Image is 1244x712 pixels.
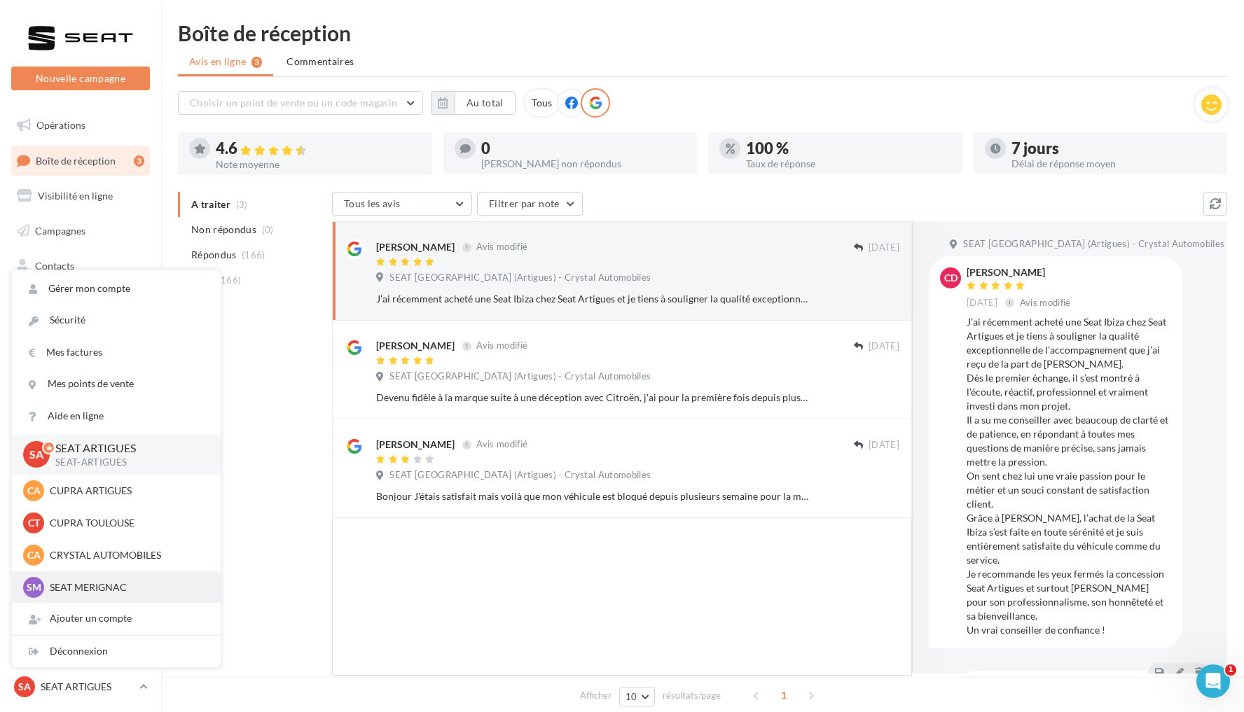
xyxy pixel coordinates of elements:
span: (166) [242,249,265,260]
span: SM [27,580,41,594]
span: [DATE] [869,340,899,353]
button: Au total [431,91,516,115]
span: (0) [262,224,274,235]
div: 7 jours [1011,141,1217,156]
a: Aide en ligne [12,400,221,432]
iframe: Intercom live chat [1196,664,1230,698]
span: SA [18,680,31,694]
div: 0 [481,141,686,156]
button: Ignorer [853,388,899,407]
a: Médiathèque [8,286,153,315]
a: Sécurité [12,305,221,336]
span: (166) [218,274,242,286]
span: Avis modifié [476,242,527,253]
span: CA [27,548,41,562]
span: [DATE] [967,297,997,309]
span: CD [944,271,958,285]
p: SEAT ARTIGUES [41,680,134,694]
span: 1 [773,684,795,706]
span: Contacts [35,259,74,271]
div: Ajouter un compte [12,603,221,634]
div: J’ai récemment acheté une Seat Ibiza chez Seat Artigues et je tiens à souligner la qualité except... [967,315,1171,637]
div: Boîte de réception [178,22,1227,43]
div: 100 % [746,141,951,156]
span: Avis modifié [1020,297,1071,308]
span: SA [29,447,43,463]
div: Tous [523,88,560,118]
button: Ignorer [853,487,899,506]
p: SEAT MERIGNAC [50,580,204,594]
p: SEAT ARTIGUES [55,440,198,456]
div: J’ai récemment acheté une Seat Ibiza chez Seat Artigues et je tiens à souligner la qualité except... [376,292,808,306]
span: Tous les avis [344,197,401,209]
button: Ignorer [853,289,899,309]
button: Choisir un point de vente ou un code magasin [178,91,423,115]
div: Devenu fidèle à la marque suite à une déception avec Citroën, j'ai pour la première fois depuis p... [376,391,808,405]
span: [DATE] [869,242,899,254]
span: Afficher [580,689,611,702]
a: Mes factures [12,337,221,368]
span: SEAT [GEOGRAPHIC_DATA] (Artigues) - Crystal Automobiles [389,469,651,482]
span: Avis modifié [476,439,527,450]
span: Choisir un point de vente ou un code magasin [190,97,397,109]
span: 1 [1225,664,1236,676]
span: 10 [626,691,637,702]
span: Boîte de réception [36,154,116,166]
div: Note moyenne [216,160,421,169]
div: Délai de réponse moyen [1011,159,1217,169]
p: CRYSTAL AUTOMOBILES [50,548,204,562]
p: CUPRA ARTIGUES [50,484,204,498]
span: Opérations [36,119,85,131]
a: Mes points de vente [12,368,221,400]
div: 3 [134,155,144,167]
p: SEAT-ARTIGUES [55,456,198,469]
div: [PERSON_NAME] [967,267,1074,277]
p: CUPRA TOULOUSE [50,516,204,530]
a: Contacts [8,251,153,281]
button: Tous les avis [332,192,472,216]
span: [DATE] [869,439,899,452]
span: SEAT [GEOGRAPHIC_DATA] (Artigues) - Crystal Automobiles [389,370,651,383]
div: 4.6 [216,141,421,157]
span: Campagnes [35,225,85,237]
button: Nouvelle campagne [11,67,150,90]
span: résultats/page [663,689,721,702]
div: [PERSON_NAME] [376,438,455,452]
span: Visibilité en ligne [38,190,113,202]
div: [PERSON_NAME] non répondus [481,159,686,169]
a: Visibilité en ligne [8,181,153,211]
div: [PERSON_NAME] [376,339,455,353]
span: Non répondus [191,223,256,237]
button: 10 [619,687,655,706]
a: Boîte de réception3 [8,146,153,176]
span: Avis modifié [476,340,527,351]
span: SEAT [GEOGRAPHIC_DATA] (Artigues) - Crystal Automobiles [389,272,651,284]
span: CT [28,516,40,530]
div: Déconnexion [12,636,221,667]
a: Opérations [8,111,153,140]
span: Commentaires [286,55,354,69]
a: Calendrier [8,321,153,350]
div: [PERSON_NAME] [376,240,455,254]
button: Au total [455,91,516,115]
a: Campagnes [8,216,153,246]
button: Filtrer par note [477,192,583,216]
a: PLV et print personnalisable [8,356,153,397]
span: Répondus [191,248,237,262]
a: SA SEAT ARTIGUES [11,673,150,700]
a: Gérer mon compte [12,273,221,305]
span: SEAT [GEOGRAPHIC_DATA] (Artigues) - Crystal Automobiles [963,238,1224,251]
div: Bonjour J'étais satisfait mais voilà que mon véhicule est bloqué depuis plusieurs semaine pour la... [376,489,808,503]
div: Taux de réponse [746,159,951,169]
a: Campagnes DataOnDemand [8,402,153,443]
span: CA [27,484,41,498]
